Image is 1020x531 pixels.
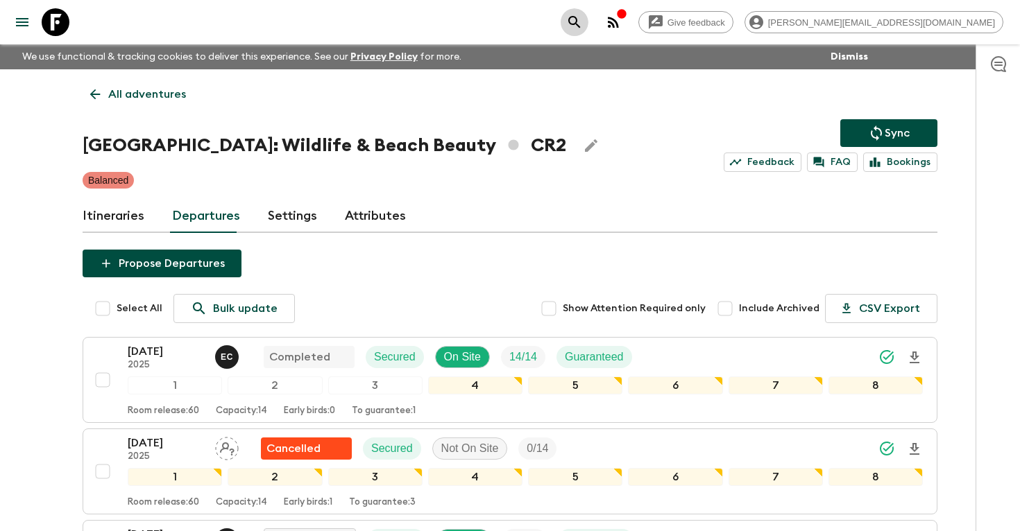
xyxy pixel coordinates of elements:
div: Flash Pack cancellation [261,437,352,460]
p: 2025 [128,451,204,462]
div: Trip Fill [501,346,545,368]
div: 7 [729,468,823,486]
a: Privacy Policy [350,52,418,62]
div: Trip Fill [518,437,556,460]
a: Settings [268,200,317,233]
svg: Download Onboarding [906,349,923,366]
a: Attributes [345,200,406,233]
span: Include Archived [739,302,819,315]
div: 4 [428,468,522,486]
button: Dismiss [827,47,872,67]
p: Early birds: 0 [284,406,335,417]
div: 6 [628,468,722,486]
p: Guaranteed [565,349,624,365]
p: Bulk update [213,300,278,317]
a: Departures [172,200,240,233]
a: Bulk update [173,294,295,323]
div: 2 [228,468,322,486]
a: Itineraries [83,200,144,233]
div: 5 [528,468,622,486]
div: 4 [428,376,522,394]
div: On Site [435,346,490,368]
h1: [GEOGRAPHIC_DATA]: Wildlife & Beach Beauty CR2 [83,132,566,159]
div: 8 [828,376,923,394]
span: [PERSON_NAME][EMAIL_ADDRESS][DOMAIN_NAME] [760,17,1003,28]
svg: Download Onboarding [906,441,923,458]
div: Secured [366,346,424,368]
p: Capacity: 14 [216,497,267,508]
p: We use functional & tracking cookies to deliver this experience. See our for more. [17,44,467,69]
div: 5 [528,376,622,394]
p: 2025 [128,360,204,371]
p: Room release: 60 [128,406,199,417]
p: On Site [444,349,481,365]
a: All adventures [83,80,194,108]
svg: Synced Successfully [878,349,895,365]
button: menu [8,8,36,36]
div: 8 [828,468,923,486]
span: Give feedback [660,17,733,28]
div: Secured [363,437,421,460]
button: search adventures [561,8,588,36]
span: Show Attention Required only [563,302,706,315]
div: 6 [628,376,722,394]
p: [DATE] [128,343,204,360]
div: 1 [128,468,222,486]
p: Room release: 60 [128,497,199,508]
p: Cancelled [266,440,321,457]
button: [DATE]2025Eduardo Caravaca CompletedSecuredOn SiteTrip FillGuaranteed12345678Room release:60Capac... [83,337,937,423]
p: To guarantee: 1 [352,406,416,417]
p: Not On Site [441,440,499,457]
p: Secured [371,440,413,457]
p: 0 / 14 [527,440,548,457]
p: Completed [269,349,330,365]
button: Propose Departures [83,250,241,277]
button: Edit Adventure Title [577,132,605,159]
span: Eduardo Caravaca [215,349,241,360]
a: FAQ [807,153,858,172]
p: Early birds: 1 [284,497,332,508]
p: Balanced [88,173,128,187]
p: 14 / 14 [509,349,537,365]
button: CSV Export [825,294,937,323]
p: Capacity: 14 [216,406,267,417]
div: 3 [328,468,423,486]
div: Not On Site [432,437,508,460]
svg: Synced Successfully [878,440,895,457]
a: Give feedback [638,11,733,33]
button: [DATE]2025Assign pack leaderFlash Pack cancellationSecuredNot On SiteTrip Fill12345678Room releas... [83,428,937,514]
div: 3 [328,376,423,394]
span: Assign pack leader [215,441,239,452]
div: 1 [128,376,222,394]
span: Select All [117,302,162,315]
p: All adventures [108,86,186,103]
p: Sync [885,125,910,141]
a: Bookings [863,153,937,172]
div: 7 [729,376,823,394]
p: Secured [374,349,416,365]
p: [DATE] [128,435,204,451]
button: Sync adventure departures to the booking engine [840,119,937,147]
a: Feedback [724,153,801,172]
div: [PERSON_NAME][EMAIL_ADDRESS][DOMAIN_NAME] [745,11,1003,33]
div: 2 [228,376,322,394]
p: To guarantee: 3 [349,497,416,508]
